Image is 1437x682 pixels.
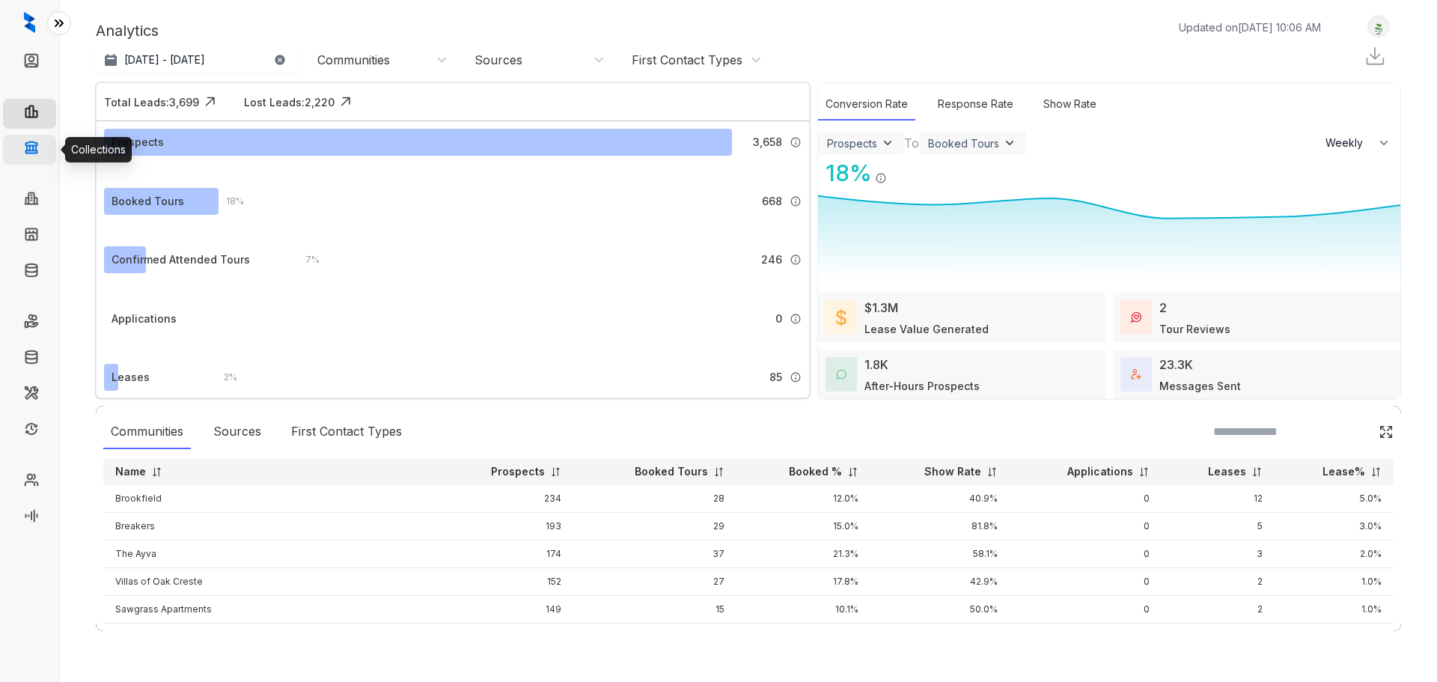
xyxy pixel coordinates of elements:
td: 151 [438,624,573,651]
p: Booked Tours [635,464,708,479]
div: 18 % [211,193,244,210]
img: Info [790,195,802,207]
td: 12 [1162,485,1274,513]
img: Info [875,172,887,184]
td: 0 [1010,596,1162,624]
img: sorting [847,466,858,478]
p: Booked % [789,464,842,479]
span: 85 [769,369,782,386]
td: 0 [1010,568,1162,596]
td: 2 [1162,596,1274,624]
img: ViewFilterArrow [880,136,895,150]
td: 15.0% [736,513,870,541]
div: After-Hours Prospects [864,378,980,394]
p: Updated on [DATE] 10:06 AM [1179,19,1321,35]
div: Conversion Rate [818,88,915,121]
div: 7 % [290,252,320,268]
img: sorting [550,466,561,478]
div: First Contact Types [284,415,409,449]
td: 174 [438,541,573,568]
button: [DATE] - [DATE] [96,46,298,73]
p: Lease% [1322,464,1365,479]
img: Info [790,136,802,148]
div: Total Leads: 3,699 [104,94,199,110]
img: UserAvatar [1368,19,1389,34]
td: 50.0% [870,596,1010,624]
td: 0 [1010,485,1162,513]
div: Communities [317,52,390,68]
li: Move Outs [3,344,56,374]
div: Prospects [827,137,877,150]
div: 23.3K [1159,356,1193,374]
li: Leads [3,48,56,78]
div: Communities [103,415,191,449]
td: 15 [573,596,736,624]
div: 2 % [209,369,237,386]
td: 1.0% [1275,568,1394,596]
li: Units [3,222,56,252]
li: Collections [3,135,56,165]
li: Renewals [3,416,56,446]
td: 1.0% [1275,596,1394,624]
td: 149 [438,596,573,624]
div: 18 % [818,156,872,190]
td: 0 [1010,541,1162,568]
td: 21.3% [736,541,870,568]
img: sorting [1370,466,1382,478]
div: Applications [112,311,177,327]
td: 152 [438,568,573,596]
p: Analytics [96,19,159,42]
div: Lease Value Generated [864,321,989,337]
img: TotalFum [1131,369,1141,380]
td: 81.8% [870,513,1010,541]
img: Info [790,371,802,383]
li: Communities [3,186,56,216]
div: Sources [206,415,269,449]
p: Prospects [491,464,545,479]
td: 234 [438,485,573,513]
img: sorting [151,466,162,478]
td: 9.3% [736,624,870,651]
div: Confirmed Attended Tours [112,252,250,268]
td: Breakers [103,513,438,541]
td: 5.0% [1275,485,1394,513]
p: Leases [1208,464,1246,479]
img: Info [790,254,802,266]
td: 0 [1010,513,1162,541]
td: 29 [573,513,736,541]
td: 0 [1010,624,1162,651]
div: Sources [475,52,522,68]
img: Click Icon [887,159,909,181]
div: Prospects [112,134,164,150]
img: LeaseValue [836,308,846,326]
img: Click Icon [335,91,357,113]
div: $1.3M [864,299,898,317]
img: AfterHoursConversations [836,369,846,380]
p: [DATE] - [DATE] [124,52,205,67]
td: 50.0% [870,624,1010,651]
td: 40.9% [870,485,1010,513]
div: Response Rate [930,88,1021,121]
td: 2.0% [1275,541,1394,568]
td: 37 [573,541,736,568]
td: 0% [1275,624,1394,651]
td: 28 [573,485,736,513]
img: sorting [1138,466,1150,478]
td: 2 [1162,568,1274,596]
img: sorting [1251,466,1263,478]
td: 42.9% [870,568,1010,596]
td: 12.0% [736,485,870,513]
p: Name [115,464,146,479]
li: Team [3,467,56,497]
span: Weekly [1325,136,1371,150]
td: 27 [573,568,736,596]
p: Applications [1067,464,1133,479]
img: SearchIcon [1347,425,1360,438]
img: sorting [713,466,724,478]
li: Knowledge [3,258,56,287]
td: 58.1% [870,541,1010,568]
td: 14 [573,624,736,651]
td: 193 [438,513,573,541]
td: 3 [1162,541,1274,568]
img: ViewFilterArrow [1002,136,1017,150]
